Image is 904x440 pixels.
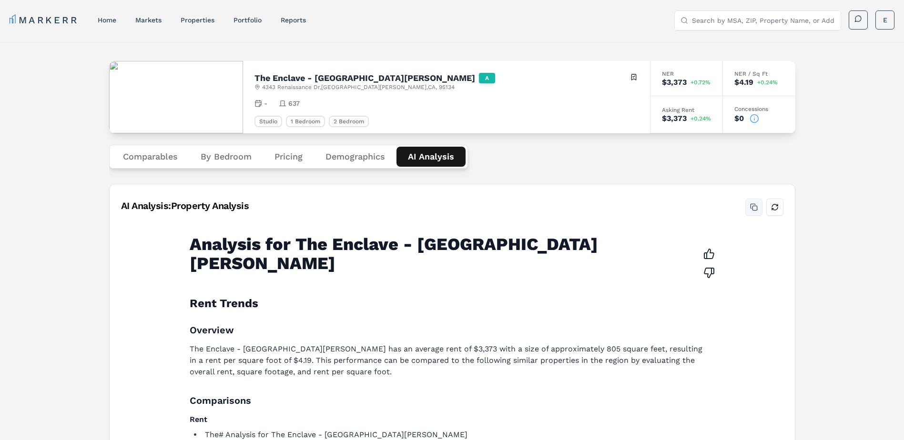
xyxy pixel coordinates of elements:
button: AI Analysis [396,147,466,167]
h3: Comparisons [190,393,703,408]
div: NER / Sq Ft [734,71,784,77]
span: - [264,99,267,108]
h3: Overview [190,322,703,338]
span: +0.72% [691,80,711,85]
h1: Analysis for The Enclave - [GEOGRAPHIC_DATA][PERSON_NAME] [190,235,703,273]
span: +0.24% [691,116,711,121]
div: $0 [734,115,744,122]
div: 1 Bedroom [286,116,325,127]
div: A [479,73,495,83]
h4: Rent [190,414,703,425]
div: Asking Rent [662,107,711,113]
span: 637 [288,99,300,108]
div: AI Analysis: Property Analysis [121,199,249,212]
a: properties [181,16,214,24]
button: Copy analysis [745,199,762,216]
div: Concessions [734,106,784,112]
div: $3,373 [662,115,687,122]
button: Refresh analysis [766,199,783,216]
input: Search by MSA, ZIP, Property Name, or Address [692,11,835,30]
a: home [98,16,116,24]
button: E [875,10,894,30]
a: markets [135,16,162,24]
a: Portfolio [234,16,262,24]
div: $4.19 [734,79,753,86]
div: 2 Bedroom [329,116,369,127]
a: reports [281,16,306,24]
span: 4343 Renaissance Dr , [GEOGRAPHIC_DATA][PERSON_NAME] , CA , 95134 [262,83,455,91]
button: Pricing [263,147,314,167]
span: +0.24% [757,80,778,85]
div: Studio [254,116,282,127]
button: Comparables [112,147,189,167]
button: Demographics [314,147,396,167]
div: $3,373 [662,79,687,86]
h2: The Enclave - [GEOGRAPHIC_DATA][PERSON_NAME] [254,74,475,82]
a: MARKERR [10,13,79,27]
p: The Enclave - [GEOGRAPHIC_DATA][PERSON_NAME] has an average rent of $3,373 with a size of approxi... [190,343,703,378]
span: E [883,15,887,25]
button: By Bedroom [189,147,263,167]
h2: Rent Trends [190,296,703,311]
div: NER [662,71,711,77]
